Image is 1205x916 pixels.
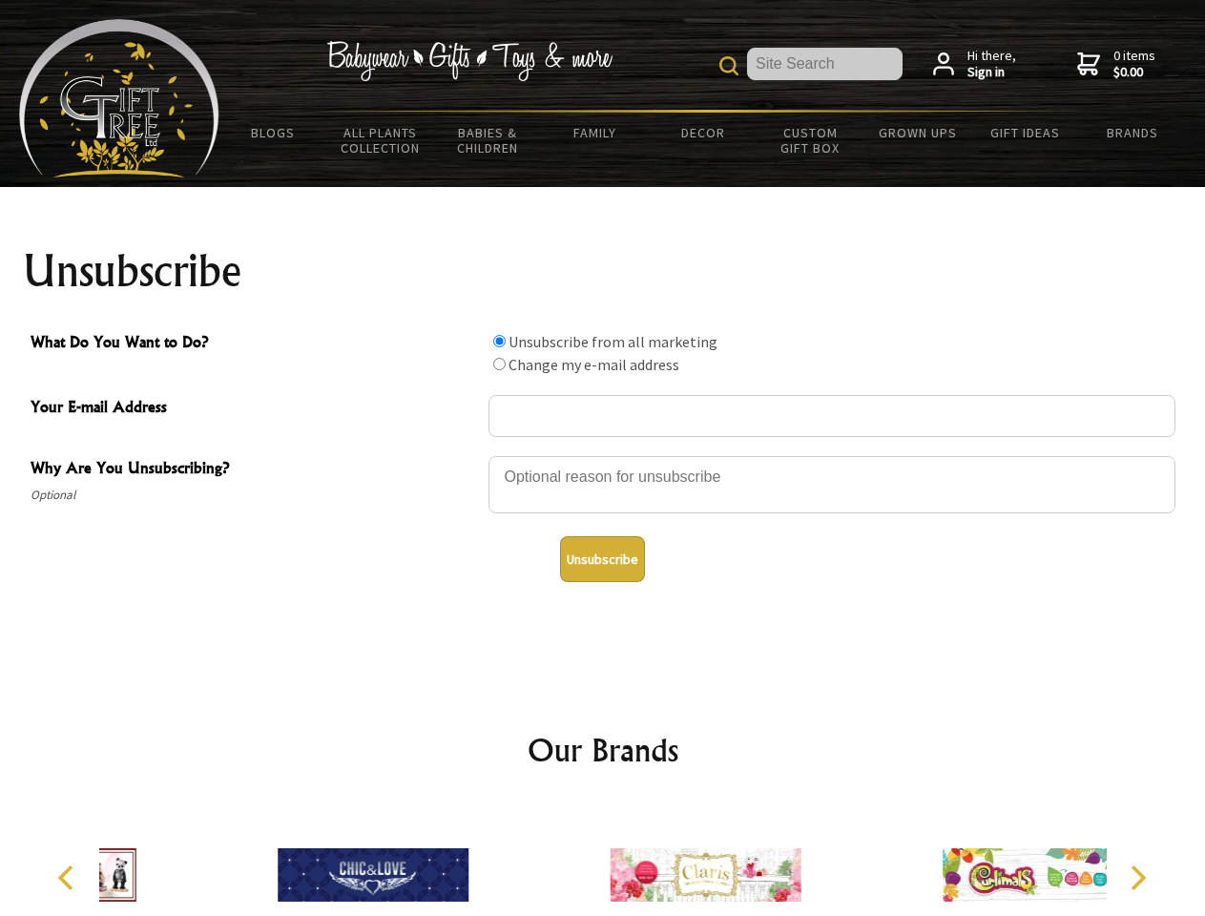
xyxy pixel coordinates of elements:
[48,857,90,899] button: Previous
[1077,48,1155,81] a: 0 items$0.00
[31,456,479,484] span: Why Are You Unsubscribing?
[488,456,1175,513] textarea: Why Are You Unsubscribing?
[967,48,1016,81] span: Hi there,
[719,56,738,75] img: product search
[649,113,757,153] a: Decor
[1113,64,1155,81] strong: $0.00
[542,113,650,153] a: Family
[747,48,903,80] input: Site Search
[493,335,506,347] input: What Do You Want to Do?
[488,395,1175,437] input: Your E-mail Address
[434,113,542,168] a: Babies & Children
[38,727,1168,773] h2: Our Brands
[1079,113,1187,153] a: Brands
[19,19,219,177] img: Babyware - Gifts - Toys and more...
[219,113,327,153] a: BLOGS
[31,330,479,358] span: What Do You Want to Do?
[1116,857,1158,899] button: Next
[509,355,679,374] label: Change my e-mail address
[863,113,971,153] a: Grown Ups
[967,64,1016,81] strong: Sign in
[757,113,864,168] a: Custom Gift Box
[1113,47,1155,81] span: 0 items
[971,113,1079,153] a: Gift Ideas
[326,41,613,81] img: Babywear - Gifts - Toys & more
[327,113,435,168] a: All Plants Collection
[31,484,479,507] span: Optional
[493,358,506,370] input: What Do You Want to Do?
[560,536,645,582] button: Unsubscribe
[933,48,1016,81] a: Hi there,Sign in
[509,332,717,351] label: Unsubscribe from all marketing
[23,248,1183,294] h1: Unsubscribe
[31,395,479,423] span: Your E-mail Address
